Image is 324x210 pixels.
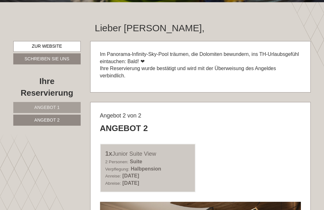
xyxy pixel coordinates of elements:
div: Angebot 2 [100,123,148,134]
div: Junior Suite View [105,149,190,158]
span: Angebot 2 von 2 [100,112,141,119]
b: 1x [105,150,112,157]
small: 2 Personen: [105,159,128,164]
span: Angebot 1 [34,105,59,110]
a: Schreiben Sie uns [13,53,81,64]
div: Ihre Reservierung [13,75,81,99]
span: Angebot 2 [34,117,59,123]
small: Abreise: [105,181,121,186]
b: Suite [130,159,142,164]
b: Halbpension [131,166,161,171]
small: Anreise: [105,174,121,178]
b: [DATE] [122,180,139,186]
a: Zur Website [13,41,81,52]
h1: Lieber [PERSON_NAME], [95,23,205,33]
small: Verpflegung: [105,167,129,171]
b: [DATE] [122,173,139,178]
p: Im Panorama-Infinity-Sky-Pool träumen, die Dolomiten bewundern, ins TH-Urlaubsgefühl eintauchen: ... [100,51,301,80]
